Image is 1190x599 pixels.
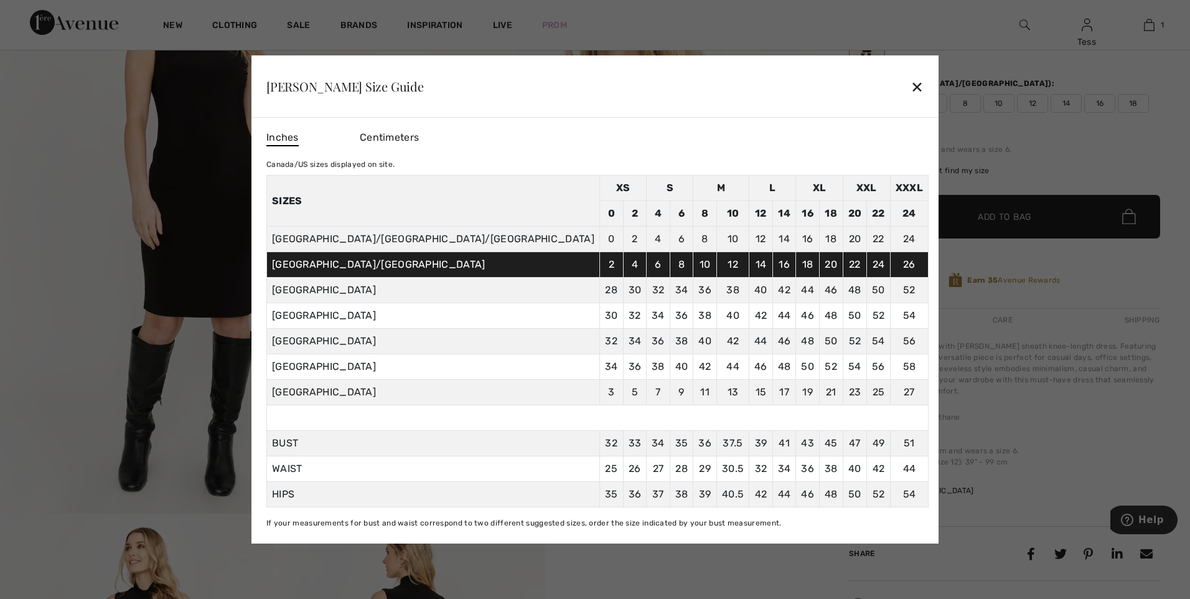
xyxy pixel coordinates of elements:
[867,201,891,227] td: 22
[623,329,647,354] td: 34
[772,329,796,354] td: 46
[843,354,867,380] td: 54
[623,278,647,303] td: 30
[599,303,623,329] td: 30
[652,437,665,449] span: 34
[716,354,749,380] td: 44
[647,201,670,227] td: 4
[716,227,749,252] td: 10
[266,329,599,354] td: [GEOGRAPHIC_DATA]
[749,278,773,303] td: 40
[825,437,838,449] span: 45
[796,278,820,303] td: 44
[801,463,814,474] span: 36
[903,488,916,500] span: 54
[647,252,670,278] td: 6
[843,278,867,303] td: 48
[772,303,796,329] td: 44
[848,488,861,500] span: 50
[796,252,820,278] td: 18
[903,463,916,474] span: 44
[716,303,749,329] td: 40
[647,227,670,252] td: 4
[693,303,717,329] td: 38
[605,463,617,474] span: 25
[670,380,693,405] td: 9
[652,488,664,500] span: 37
[890,227,928,252] td: 24
[755,463,767,474] span: 32
[843,227,867,252] td: 20
[698,437,711,449] span: 36
[266,380,599,405] td: [GEOGRAPHIC_DATA]
[796,176,843,201] td: XL
[599,380,623,405] td: 3
[629,488,642,500] span: 36
[599,201,623,227] td: 0
[749,329,773,354] td: 44
[867,278,891,303] td: 50
[848,463,861,474] span: 40
[749,354,773,380] td: 46
[266,303,599,329] td: [GEOGRAPHIC_DATA]
[693,278,717,303] td: 36
[722,488,744,500] span: 40.5
[599,227,623,252] td: 0
[749,176,796,201] td: L
[867,303,891,329] td: 52
[867,227,891,252] td: 22
[716,278,749,303] td: 38
[890,329,928,354] td: 56
[266,456,599,482] td: WAIST
[647,303,670,329] td: 34
[647,176,693,201] td: S
[360,131,419,143] span: Centimeters
[843,201,867,227] td: 20
[867,380,891,405] td: 25
[623,354,647,380] td: 36
[772,380,796,405] td: 17
[723,437,743,449] span: 37.5
[266,176,599,227] th: Sizes
[266,227,599,252] td: [GEOGRAPHIC_DATA]/[GEOGRAPHIC_DATA]/[GEOGRAPHIC_DATA]
[266,278,599,303] td: [GEOGRAPHIC_DATA]
[749,380,773,405] td: 15
[629,463,641,474] span: 26
[904,437,915,449] span: 51
[819,201,843,227] td: 18
[266,517,929,529] div: If your measurements for bust and waist correspond to two different suggested sizes, order the si...
[819,252,843,278] td: 20
[867,354,891,380] td: 56
[675,488,688,500] span: 38
[28,9,54,20] span: Help
[819,227,843,252] td: 18
[623,380,647,405] td: 5
[819,303,843,329] td: 48
[890,278,928,303] td: 52
[749,227,773,252] td: 12
[911,73,924,100] div: ✕
[779,437,790,449] span: 41
[873,488,885,500] span: 52
[647,380,670,405] td: 7
[843,176,890,201] td: XXL
[796,329,820,354] td: 48
[693,227,717,252] td: 8
[796,201,820,227] td: 16
[699,463,711,474] span: 29
[266,159,929,170] div: Canada/US sizes displayed on site.
[755,488,767,500] span: 42
[796,354,820,380] td: 50
[266,130,299,146] span: Inches
[623,201,647,227] td: 2
[647,354,670,380] td: 38
[266,354,599,380] td: [GEOGRAPHIC_DATA]
[716,252,749,278] td: 12
[716,380,749,405] td: 13
[693,329,717,354] td: 40
[670,252,693,278] td: 8
[890,380,928,405] td: 27
[796,227,820,252] td: 16
[623,227,647,252] td: 2
[647,329,670,354] td: 36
